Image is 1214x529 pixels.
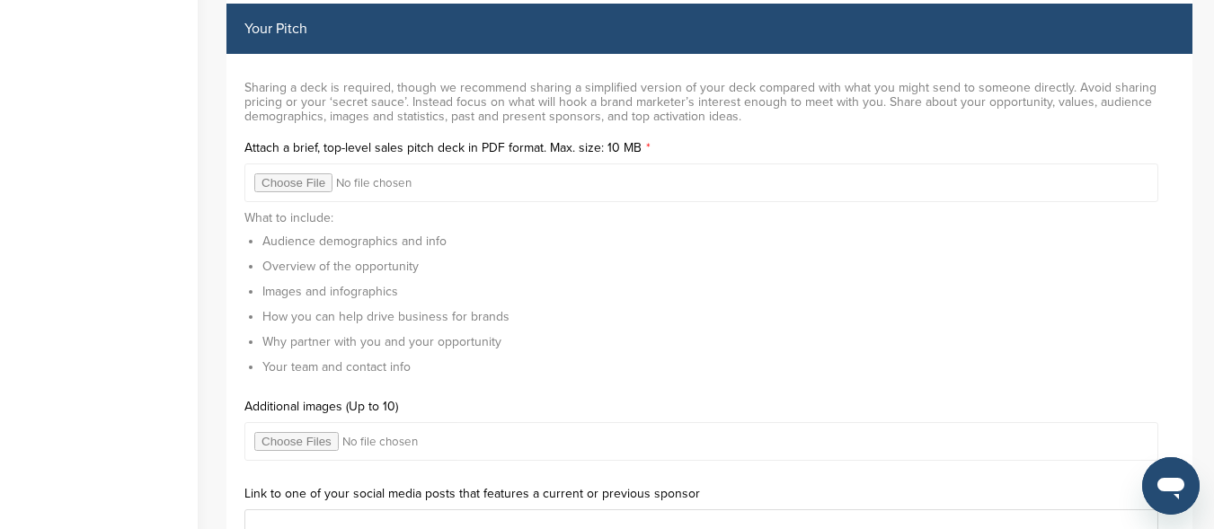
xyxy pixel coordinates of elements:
label: Your Pitch [244,22,307,36]
label: Attach a brief, top-level sales pitch deck in PDF format. Max. size: 10 MB [244,142,1174,154]
li: How you can help drive business for brands [262,307,1174,326]
div: What to include: [244,202,1174,392]
label: Additional images (Up to 10) [244,401,1174,413]
li: Your team and contact info [262,357,1174,376]
li: Overview of the opportunity [262,257,1174,276]
label: Link to one of your social media posts that features a current or previous sponsor [244,488,1174,500]
iframe: Button to launch messaging window [1142,457,1200,515]
li: Images and infographics [262,282,1174,301]
li: Why partner with you and your opportunity [262,332,1174,351]
li: Audience demographics and info [262,232,1174,251]
div: Sharing a deck is required, though we recommend sharing a simplified version of your deck compare... [244,72,1174,133]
